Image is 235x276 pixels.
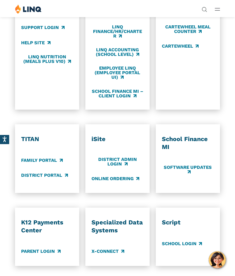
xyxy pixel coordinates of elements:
button: Open Main Menu [215,6,220,13]
h3: Specialized Data Systems [91,219,144,234]
a: Parent Login [21,248,60,255]
a: CARTEWHEEL [162,43,199,49]
h3: School Finance MI [162,135,214,151]
a: X-Connect [91,248,124,255]
a: School Finance MI – Client Login [91,89,144,99]
a: CARTEWHEEL Meal Counter [162,24,214,34]
h3: TITAN [21,135,73,143]
a: Help Site [21,39,50,46]
a: LINQ Accounting (school level) [91,47,144,57]
a: Software Updates [162,165,214,175]
a: School Login [162,240,202,247]
img: LINQ | K‑12 Software [15,4,42,14]
h3: K12 Payments Center [21,219,73,234]
a: Employee LINQ (Employee Portal UI) [91,66,144,80]
button: Hello, have a question? Let’s chat. [209,251,226,268]
nav: Utility Navigation [202,4,207,12]
h3: iSite [91,135,144,143]
a: Support Login [21,24,64,31]
a: LINQ Finance/HR/Charter [91,24,144,39]
a: Online Ordering [91,175,139,182]
a: LINQ Nutrition (Meals Plus v10) [21,54,73,64]
a: District Admin Login [91,157,144,167]
h3: Script [162,219,214,227]
button: Open Search Bar [202,6,207,12]
a: Family Portal [21,157,62,164]
a: District Portal [21,172,68,179]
